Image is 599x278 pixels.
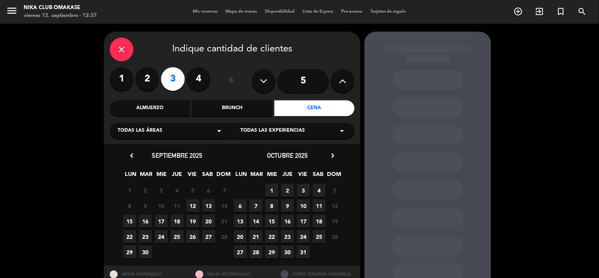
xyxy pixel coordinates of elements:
[171,230,184,243] span: 25
[171,170,184,183] span: JUE
[186,215,199,228] span: 19
[202,184,215,197] span: 6
[281,184,294,197] span: 2
[189,9,222,14] span: Mis reservas
[24,12,97,20] div: viernes 12. septiembre - 12:37
[152,151,202,159] span: septiembre 2025
[202,215,215,228] span: 20
[514,7,523,16] i: add_circle_outline
[202,230,215,243] span: 27
[281,199,294,212] span: 9
[218,67,244,95] div: ó
[281,215,294,228] span: 16
[250,230,263,243] span: 21
[297,215,310,228] span: 17
[312,170,325,183] span: SAB
[139,215,152,228] span: 16
[117,45,126,54] i: close
[186,199,199,212] span: 12
[297,246,310,259] span: 31
[187,67,210,91] label: 4
[240,127,305,135] span: Todas las experiencias
[139,199,152,212] span: 9
[234,230,247,243] span: 20
[139,246,152,259] span: 30
[281,170,294,183] span: JUE
[234,199,247,212] span: 6
[281,230,294,243] span: 23
[202,199,215,212] span: 13
[186,170,199,183] span: VIE
[234,246,247,259] span: 27
[128,151,136,160] i: chevron_left
[155,170,168,183] span: MIE
[535,7,545,16] i: exit_to_app
[250,246,263,259] span: 28
[155,199,168,212] span: 10
[250,199,263,212] span: 7
[250,170,263,183] span: MAR
[140,170,153,183] span: MAR
[171,184,184,197] span: 4
[171,199,184,212] span: 11
[556,7,566,16] i: turned_in_not
[214,126,224,136] i: arrow_drop_down
[218,184,231,197] span: 7
[578,7,587,16] i: search
[337,9,366,14] span: Pre-acceso
[266,170,279,183] span: MIE
[123,215,136,228] span: 15
[186,184,199,197] span: 5
[329,199,342,212] span: 12
[281,246,294,259] span: 30
[265,246,278,259] span: 29
[297,184,310,197] span: 3
[329,151,337,160] i: chevron_right
[234,215,247,228] span: 13
[155,215,168,228] span: 17
[110,38,355,61] div: Indique cantidad de clientes
[201,170,214,183] span: SAB
[217,170,230,183] span: DOM
[313,230,326,243] span: 25
[155,184,168,197] span: 3
[139,184,152,197] span: 2
[222,9,261,14] span: Mapa de mesas
[366,9,410,14] span: Tarjetas de regalo
[337,126,347,136] i: arrow_drop_down
[329,184,342,197] span: 5
[6,5,18,19] button: menu
[313,184,326,197] span: 4
[110,67,133,91] label: 1
[218,230,231,243] span: 28
[297,170,310,183] span: VIE
[110,100,190,116] div: Almuerzo
[329,215,342,228] span: 19
[250,215,263,228] span: 14
[313,199,326,212] span: 11
[265,184,278,197] span: 1
[265,199,278,212] span: 8
[265,230,278,243] span: 22
[139,230,152,243] span: 23
[124,170,137,183] span: LUN
[265,215,278,228] span: 15
[327,170,340,183] span: DOM
[267,151,308,159] span: octubre 2025
[123,199,136,212] span: 8
[123,230,136,243] span: 22
[313,215,326,228] span: 18
[235,170,248,183] span: LUN
[123,184,136,197] span: 1
[171,215,184,228] span: 18
[218,199,231,212] span: 14
[186,230,199,243] span: 26
[118,127,162,135] span: Todas las áreas
[274,100,355,116] div: Cena
[218,215,231,228] span: 21
[261,9,299,14] span: Disponibilidad
[329,230,342,243] span: 26
[24,4,97,12] div: Nika Club Omakase
[161,67,185,91] label: 3
[297,230,310,243] span: 24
